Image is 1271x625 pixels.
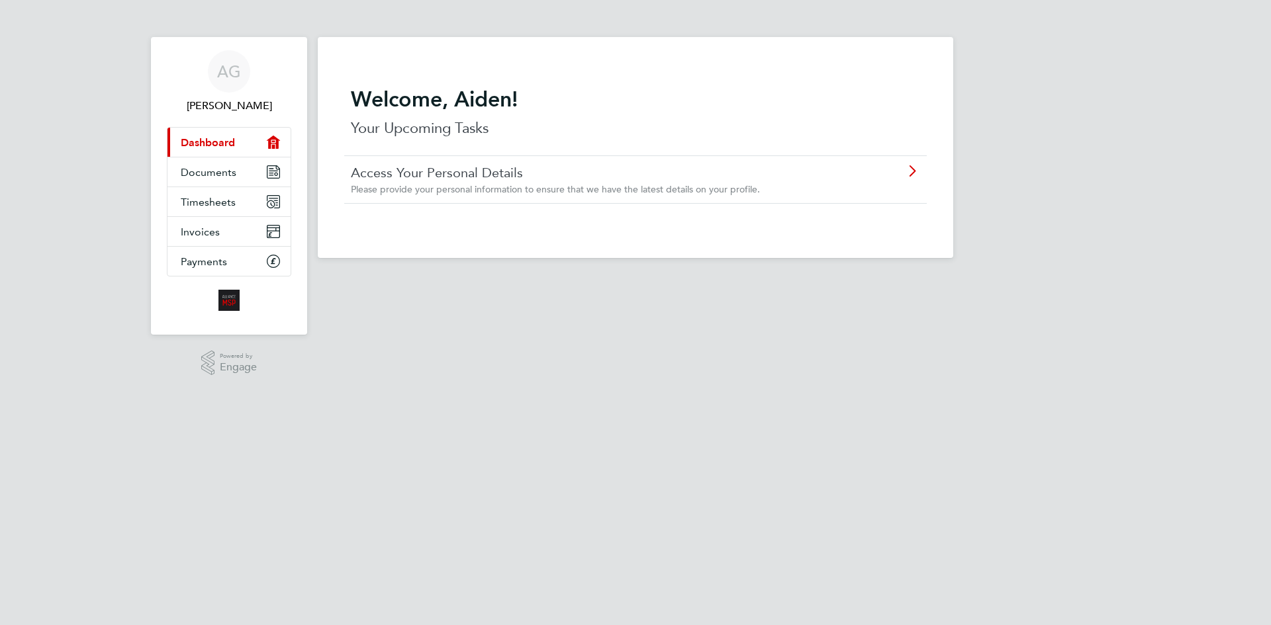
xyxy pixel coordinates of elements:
h2: Welcome, Aiden! [351,86,920,112]
span: Dashboard [181,136,235,149]
a: Go to home page [167,290,291,311]
a: Dashboard [167,128,291,157]
a: Documents [167,157,291,187]
span: Aiden Grover [167,98,291,114]
img: alliancemsp-logo-retina.png [218,290,240,311]
a: Payments [167,247,291,276]
span: Timesheets [181,196,236,208]
nav: Main navigation [151,37,307,335]
span: Invoices [181,226,220,238]
a: Timesheets [167,187,291,216]
a: Access Your Personal Details [351,164,845,181]
span: Engage [220,362,257,373]
a: Invoices [167,217,291,246]
span: Documents [181,166,236,179]
a: AG[PERSON_NAME] [167,50,291,114]
span: AG [217,63,241,80]
span: Powered by [220,351,257,362]
a: Powered byEngage [201,351,258,376]
p: Your Upcoming Tasks [351,118,920,139]
span: Payments [181,255,227,268]
span: Please provide your personal information to ensure that we have the latest details on your profile. [351,183,760,195]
